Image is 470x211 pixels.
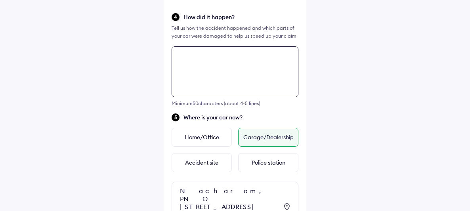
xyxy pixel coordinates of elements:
[172,153,232,172] div: Accident site
[172,128,232,147] div: Home/Office
[238,128,298,147] div: Garage/Dealership
[172,100,298,106] div: Minimum 50 characters (about 4-5 lines)
[238,153,298,172] div: Police station
[172,24,298,40] div: Tell us how the accident happened and which parts of your car were damaged to help us speed up yo...
[183,113,298,121] span: Where is your car now?
[183,13,298,21] span: How did it happen?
